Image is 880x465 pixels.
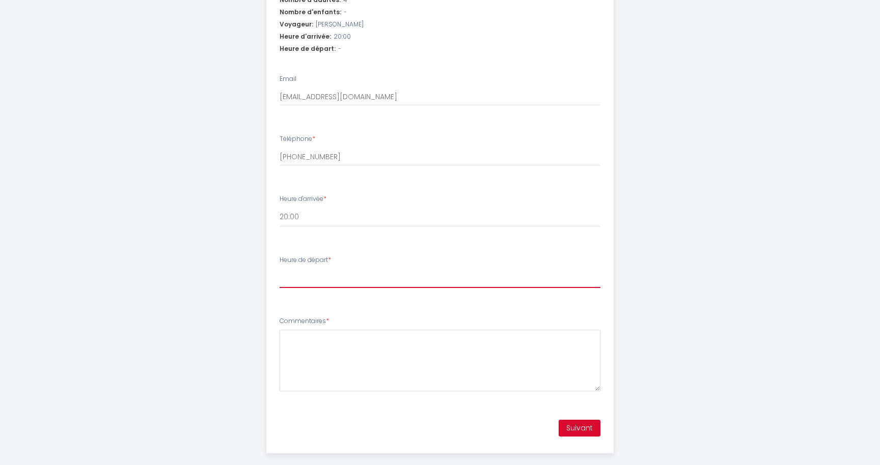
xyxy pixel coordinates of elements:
[280,255,331,265] label: Heure de départ
[280,8,341,17] span: Nombre d'enfants:
[334,32,351,42] span: 20:00
[344,8,347,17] span: -
[280,134,315,144] label: Téléphone
[280,74,296,84] label: Email
[280,44,336,54] span: Heure de départ:
[316,20,364,30] span: [PERSON_NAME]
[338,44,341,54] span: -
[280,32,331,42] span: Heure d'arrivée:
[280,20,313,30] span: Voyageur:
[559,420,600,437] button: Suivant
[280,316,329,326] label: Commentaires
[280,194,326,204] label: Heure d'arrivée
